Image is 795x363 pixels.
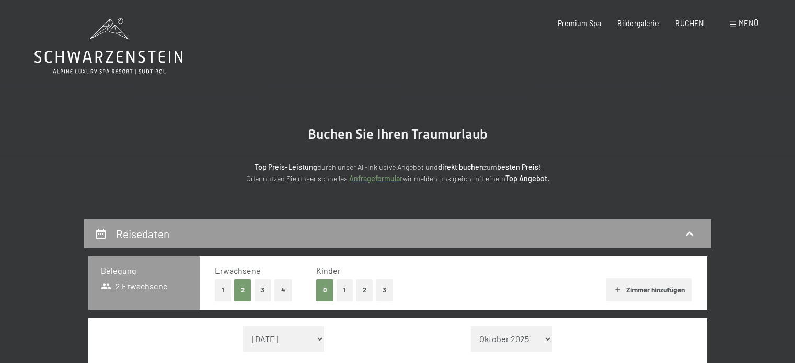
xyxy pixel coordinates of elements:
[234,279,251,301] button: 2
[316,265,341,275] span: Kinder
[505,174,549,183] strong: Top Angebot.
[274,279,292,301] button: 4
[349,174,402,183] a: Anfrageformular
[376,279,394,301] button: 3
[617,19,659,28] a: Bildergalerie
[606,278,692,301] button: Zimmer hinzufügen
[116,227,169,240] h2: Reisedaten
[101,265,187,276] h3: Belegung
[739,19,758,28] span: Menü
[255,279,272,301] button: 3
[316,279,333,301] button: 0
[356,279,373,301] button: 2
[215,265,261,275] span: Erwachsene
[558,19,601,28] a: Premium Spa
[675,19,704,28] a: BUCHEN
[308,126,488,142] span: Buchen Sie Ihren Traumurlaub
[337,279,353,301] button: 1
[101,280,168,292] span: 2 Erwachsene
[215,279,231,301] button: 1
[497,162,538,171] strong: besten Preis
[168,161,628,185] p: durch unser All-inklusive Angebot und zum ! Oder nutzen Sie unser schnelles wir melden uns gleich...
[255,162,317,171] strong: Top Preis-Leistung
[438,162,483,171] strong: direkt buchen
